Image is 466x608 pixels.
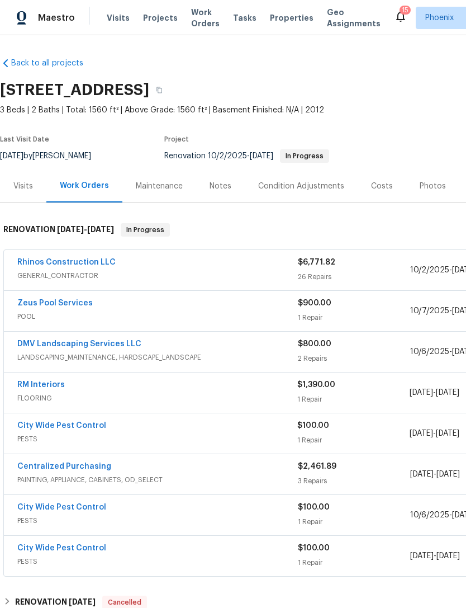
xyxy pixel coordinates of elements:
[410,430,433,437] span: [DATE]
[410,387,459,398] span: -
[410,470,434,478] span: [DATE]
[17,515,298,526] span: PESTS
[149,80,169,100] button: Copy Address
[298,503,330,511] span: $100.00
[107,12,130,23] span: Visits
[297,435,409,446] div: 1 Repair
[298,340,331,348] span: $800.00
[298,475,410,487] div: 3 Repairs
[17,556,298,567] span: PESTS
[210,181,231,192] div: Notes
[136,181,183,192] div: Maintenance
[13,181,33,192] div: Visits
[298,271,410,282] div: 26 Repairs
[436,389,459,397] span: [DATE]
[298,557,410,568] div: 1 Repair
[17,381,65,389] a: RM Interiors
[298,258,335,266] span: $6,771.82
[281,153,328,159] span: In Progress
[17,258,116,266] a: Rhinos Construction LLC
[69,598,96,606] span: [DATE]
[436,552,460,560] span: [DATE]
[371,181,393,192] div: Costs
[327,7,381,29] span: Geo Assignments
[143,12,178,23] span: Projects
[250,152,273,160] span: [DATE]
[17,352,298,363] span: LANDSCAPING_MAINTENANCE, HARDSCAPE_LANDSCAPE
[208,152,273,160] span: -
[17,393,297,404] span: FLOORING
[38,12,75,23] span: Maestro
[410,511,449,519] span: 10/6/2025
[410,428,459,439] span: -
[298,544,330,552] span: $100.00
[297,422,329,430] span: $100.00
[17,340,141,348] a: DMV Landscaping Services LLC
[298,463,336,470] span: $2,461.89
[17,270,298,281] span: GENERAL_CONTRACTOR
[436,430,459,437] span: [DATE]
[57,225,84,233] span: [DATE]
[420,181,446,192] div: Photos
[164,152,329,160] span: Renovation
[410,469,460,480] span: -
[122,224,169,235] span: In Progress
[298,312,410,323] div: 1 Repair
[164,136,189,143] span: Project
[410,389,433,397] span: [DATE]
[17,463,111,470] a: Centralized Purchasing
[57,225,114,233] span: -
[103,597,146,608] span: Cancelled
[410,266,449,274] span: 10/2/2025
[87,225,114,233] span: [DATE]
[297,381,335,389] span: $1,390.00
[436,470,460,478] span: [DATE]
[17,422,106,430] a: City Wide Pest Control
[298,299,331,307] span: $900.00
[410,550,460,562] span: -
[410,552,434,560] span: [DATE]
[297,394,409,405] div: 1 Repair
[17,544,106,552] a: City Wide Pest Control
[17,474,298,486] span: PAINTING, APPLIANCE, CABINETS, OD_SELECT
[410,307,449,315] span: 10/7/2025
[17,433,297,445] span: PESTS
[402,4,408,16] div: 15
[3,223,114,237] h6: RENOVATION
[233,14,256,22] span: Tasks
[17,503,106,511] a: City Wide Pest Control
[191,7,220,29] span: Work Orders
[410,348,449,356] span: 10/6/2025
[208,152,247,160] span: 10/2/2025
[17,299,93,307] a: Zeus Pool Services
[258,181,344,192] div: Condition Adjustments
[298,353,410,364] div: 2 Repairs
[298,516,410,527] div: 1 Repair
[17,311,298,322] span: POOL
[60,180,109,191] div: Work Orders
[270,12,313,23] span: Properties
